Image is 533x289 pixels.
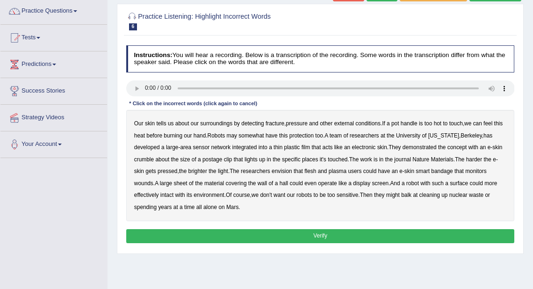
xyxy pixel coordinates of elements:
[378,168,390,174] b: have
[483,120,492,127] b: feel
[245,156,258,163] b: lights
[484,180,497,187] b: more
[0,105,107,128] a: Strategy Videos
[480,144,486,151] b: an
[494,120,503,127] b: this
[274,144,282,151] b: thin
[274,192,285,198] b: want
[134,51,172,58] b: Instructions:
[226,204,238,210] b: Mars
[360,156,372,163] b: work
[267,156,271,163] b: in
[401,192,411,198] b: balk
[184,204,194,210] b: time
[450,180,468,187] b: surface
[328,156,347,163] b: touched
[348,180,352,187] b: a
[318,168,327,174] b: and
[241,168,270,174] b: researchers
[0,25,107,48] a: Tests
[218,204,224,210] b: on
[468,144,478,151] b: with
[266,120,284,127] b: fracture
[158,168,177,174] b: pressed
[126,11,367,30] h2: Practice Listening: Highlight Incorrect Words
[422,132,426,139] b: of
[134,120,144,127] b: Our
[126,100,260,108] div: * Click on the incorrect words (click again to cancel)
[203,204,217,210] b: alone
[419,192,440,198] b: cleaning
[280,180,288,187] b: hall
[413,192,418,198] b: at
[402,180,405,187] b: a
[412,156,429,163] b: Nature
[465,168,487,174] b: monitors
[0,51,107,75] a: Predictions
[449,192,468,198] b: nuclear
[160,192,173,198] b: intact
[196,204,202,210] b: all
[146,132,162,139] b: before
[126,110,515,221] div: , . , . . , , - . - . . - , . - . . . , . .
[234,156,243,163] b: that
[296,192,312,198] b: robots
[226,180,247,187] b: covering
[389,144,401,151] b: They
[180,156,190,163] b: size
[353,180,370,187] b: display
[320,120,332,127] b: other
[381,132,385,139] b: at
[227,132,237,139] b: may
[302,156,318,163] b: places
[248,180,256,187] b: the
[275,180,278,187] b: a
[488,144,491,151] b: e
[401,120,418,127] b: handle
[431,156,453,163] b: Materials
[224,156,232,163] b: clip
[192,156,196,163] b: of
[352,144,375,151] b: electronic
[273,156,281,163] b: the
[425,120,432,127] b: too
[363,168,376,174] b: could
[379,156,383,163] b: in
[485,192,490,198] b: or
[382,120,385,127] b: If
[252,192,259,198] b: we
[313,192,318,198] b: to
[287,192,295,198] b: our
[204,180,224,187] b: material
[390,180,400,187] b: And
[337,192,358,198] b: sensitive
[168,120,174,127] b: us
[171,156,179,163] b: the
[355,120,381,127] b: conditions
[180,144,191,151] b: area
[396,132,420,139] b: University
[164,132,182,139] b: burning
[386,192,400,198] b: might
[166,144,178,151] b: large
[134,168,144,174] b: skin
[469,192,483,198] b: waste
[195,180,203,187] b: the
[232,144,257,151] b: integrated
[279,132,288,139] b: this
[175,120,189,127] b: about
[404,168,414,174] b: skin
[374,192,384,198] b: they
[234,120,240,127] b: by
[211,144,231,151] b: network
[184,132,192,139] b: our
[200,120,232,127] b: surroundings
[318,180,337,187] b: operate
[304,168,316,174] b: flesh
[374,156,378,163] b: is
[392,168,398,174] b: an
[158,204,172,210] b: years
[126,45,515,72] h4: You will hear a recording. Below is a transcription of the recording. Some words in the transcrip...
[260,192,272,198] b: don't
[434,120,442,127] b: hot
